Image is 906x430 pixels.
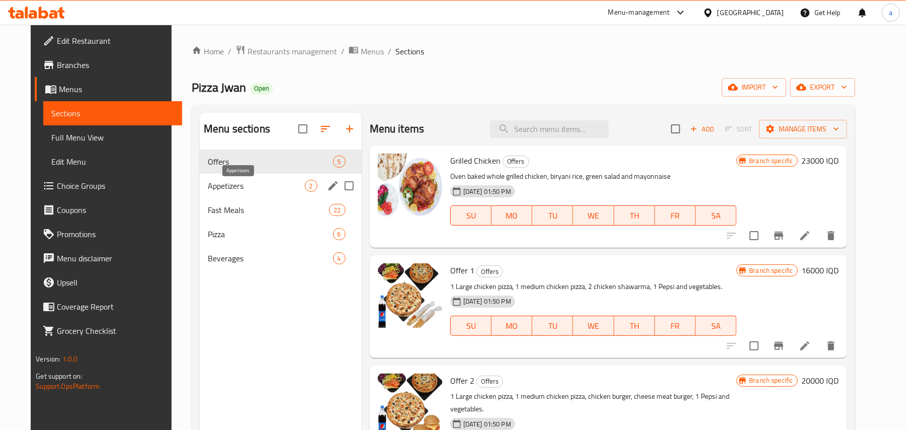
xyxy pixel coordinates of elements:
a: Edit menu item [799,340,811,352]
span: Branches [57,59,174,71]
button: Add section [338,117,362,141]
span: Beverages [208,252,333,264]
a: Promotions [35,222,182,246]
span: Select to update [744,335,765,356]
span: Edit Restaurant [57,35,174,47]
button: FR [655,205,696,226]
h2: Menu sections [204,121,270,136]
span: Pizza [208,228,333,240]
span: Appetizers [208,180,305,192]
span: TH [618,319,651,333]
h6: 16000 IQD [802,263,839,277]
span: 2 [305,181,317,191]
button: delete [819,224,843,248]
a: Full Menu View [43,125,182,150]
span: Branch specific [745,376,797,385]
span: Pizza Jwan [192,76,246,99]
div: Menu-management [608,7,670,19]
span: TU [536,208,569,223]
button: TH [614,316,655,336]
button: import [722,78,786,97]
span: Promotions [57,228,174,240]
div: Offers [476,376,503,388]
span: SU [455,208,487,223]
div: Offers5 [200,150,362,174]
div: items [333,228,346,240]
button: delete [819,334,843,358]
a: Sections [43,101,182,125]
button: MO [491,316,532,336]
input: search [490,120,609,138]
a: Edit Menu [43,150,182,174]
span: Menus [59,83,174,95]
span: a [889,7,892,18]
div: items [329,204,345,216]
span: TH [618,208,651,223]
span: Full Menu View [51,131,174,144]
li: / [341,45,345,57]
span: Select section first [718,121,759,137]
button: Branch-specific-item [767,224,791,248]
button: Manage items [759,120,847,138]
a: Grocery Checklist [35,319,182,343]
button: FR [655,316,696,336]
span: [DATE] 01:50 PM [459,187,515,196]
span: MO [496,319,528,333]
span: Manage items [767,123,839,135]
button: SU [450,316,491,336]
span: Grocery Checklist [57,325,174,337]
nav: Menu sections [200,146,362,274]
a: Coupons [35,198,182,222]
span: Select to update [744,225,765,246]
span: 5 [334,157,345,167]
span: Offers [477,376,503,387]
p: 1 Large chicken pizza, 1 medium chicken pizza, chicken burger, cheese meat burger, 1 Pepsi and ve... [450,390,737,415]
span: Coupons [57,204,174,216]
button: WE [573,205,614,226]
span: Grilled Chicken [450,153,501,168]
a: Edit menu item [799,230,811,242]
a: Menus [349,45,384,58]
span: Version: [36,352,60,366]
li: / [388,45,391,57]
span: Restaurants management [248,45,337,57]
span: Offers [503,156,529,167]
button: TH [614,205,655,226]
div: Offers [476,265,503,277]
button: Branch-specific-item [767,334,791,358]
div: Fast Meals22 [200,198,362,222]
div: Open [250,83,273,95]
button: SA [696,316,736,336]
div: items [333,156,346,168]
a: Menu disclaimer [35,246,182,270]
button: SU [450,205,491,226]
img: Grilled Chicken [378,154,442,218]
span: Coverage Report [57,301,174,313]
a: Restaurants management [235,45,337,58]
span: Add [689,123,716,135]
div: items [333,252,346,264]
button: SA [696,205,736,226]
span: 1.0.0 [62,352,78,366]
button: MO [491,205,532,226]
span: Fast Meals [208,204,329,216]
div: Offers [503,156,529,168]
span: 6 [334,230,345,239]
a: Upsell [35,270,182,295]
span: SA [700,208,732,223]
span: [DATE] 01:50 PM [459,297,515,306]
span: Offers [477,266,503,277]
span: 22 [330,205,345,215]
a: Support.OpsPlatform [36,380,100,393]
span: Edit Menu [51,156,174,168]
span: MO [496,208,528,223]
span: Upsell [57,276,174,289]
a: Branches [35,53,182,77]
p: Oven baked whole grilled chicken, biryani rice, green salad and mayonnaise [450,170,737,183]
span: WE [577,208,610,223]
span: WE [577,319,610,333]
button: Add [686,121,718,137]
